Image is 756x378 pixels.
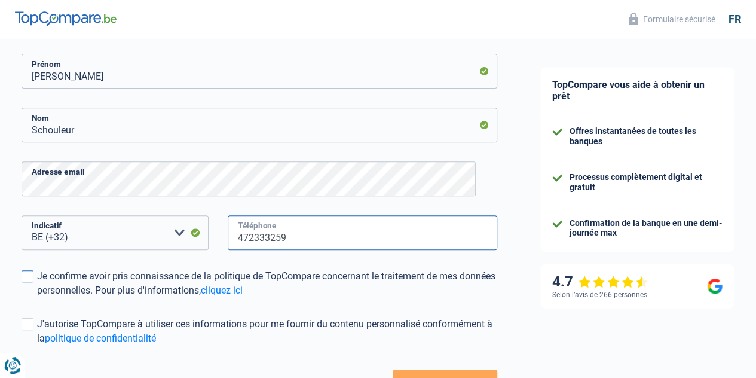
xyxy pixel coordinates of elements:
div: Offres instantanées de toutes les banques [570,126,723,147]
img: Advertisement [3,205,4,205]
img: TopCompare Logo [15,11,117,26]
div: TopCompare vous aide à obtenir un prêt [540,67,734,114]
div: Confirmation de la banque en une demi-journée max [570,218,723,239]
button: Formulaire sécurisé [622,9,723,29]
a: politique de confidentialité [45,333,156,344]
div: fr [729,13,741,26]
input: 401020304 [228,215,497,250]
a: cliquez ici [201,285,243,296]
div: Je confirme avoir pris connaissance de la politique de TopCompare concernant le traitement de mes... [37,269,497,298]
div: Selon l’avis de 266 personnes [552,291,647,299]
div: 4.7 [552,273,648,291]
div: Processus complètement digital et gratuit [570,172,723,193]
div: J'autorise TopCompare à utiliser ces informations pour me fournir du contenu personnalisé conform... [37,317,497,346]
